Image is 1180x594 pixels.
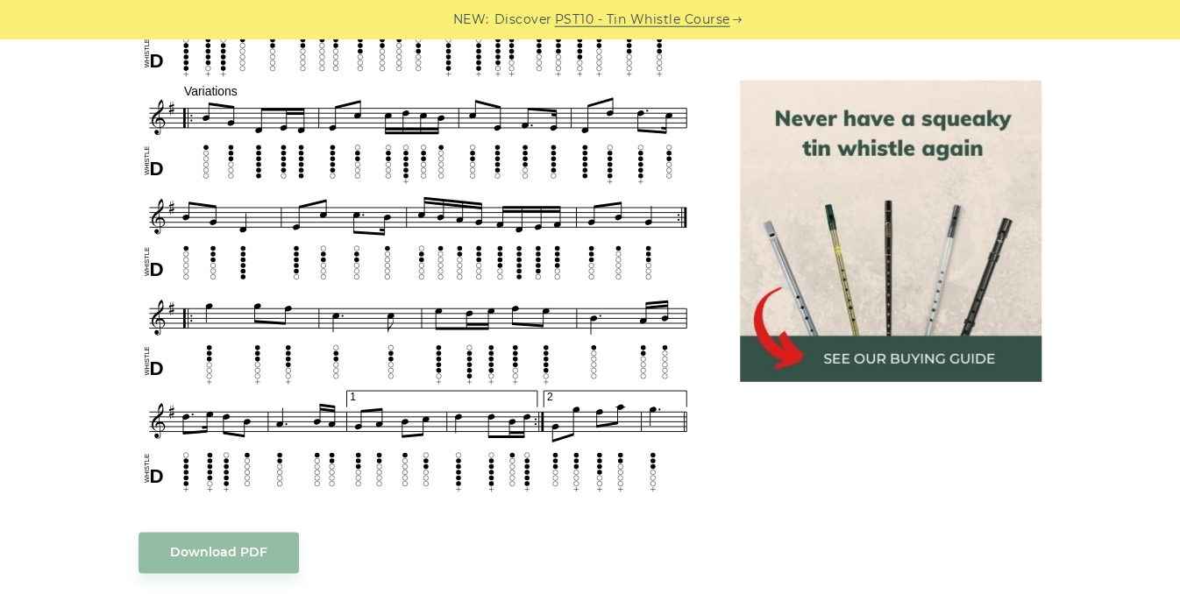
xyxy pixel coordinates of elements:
span: Discover [494,10,552,30]
a: PST10 - Tin Whistle Course [555,10,730,30]
span: NEW: [453,10,489,30]
img: tin whistle buying guide [740,81,1041,382]
a: Download PDF [139,533,299,574]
